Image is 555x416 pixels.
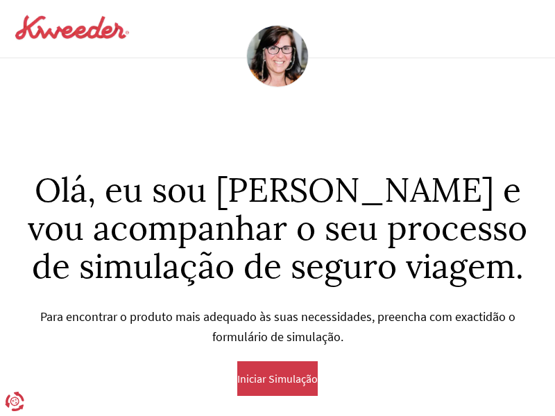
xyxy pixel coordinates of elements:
[14,14,130,44] a: logo
[237,361,318,396] button: Iniciar Simulação
[14,14,130,42] img: logo
[237,372,318,385] span: Iniciar Simulação
[14,171,541,286] h1: Olá, eu sou [PERSON_NAME] e vou acompanhar o seu processo de simulação de seguro viagem.
[14,307,541,347] p: Para encontrar o produto mais adequado às suas necessidades, preencha com exactidão o formulário ...
[246,25,309,87] img: Maria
